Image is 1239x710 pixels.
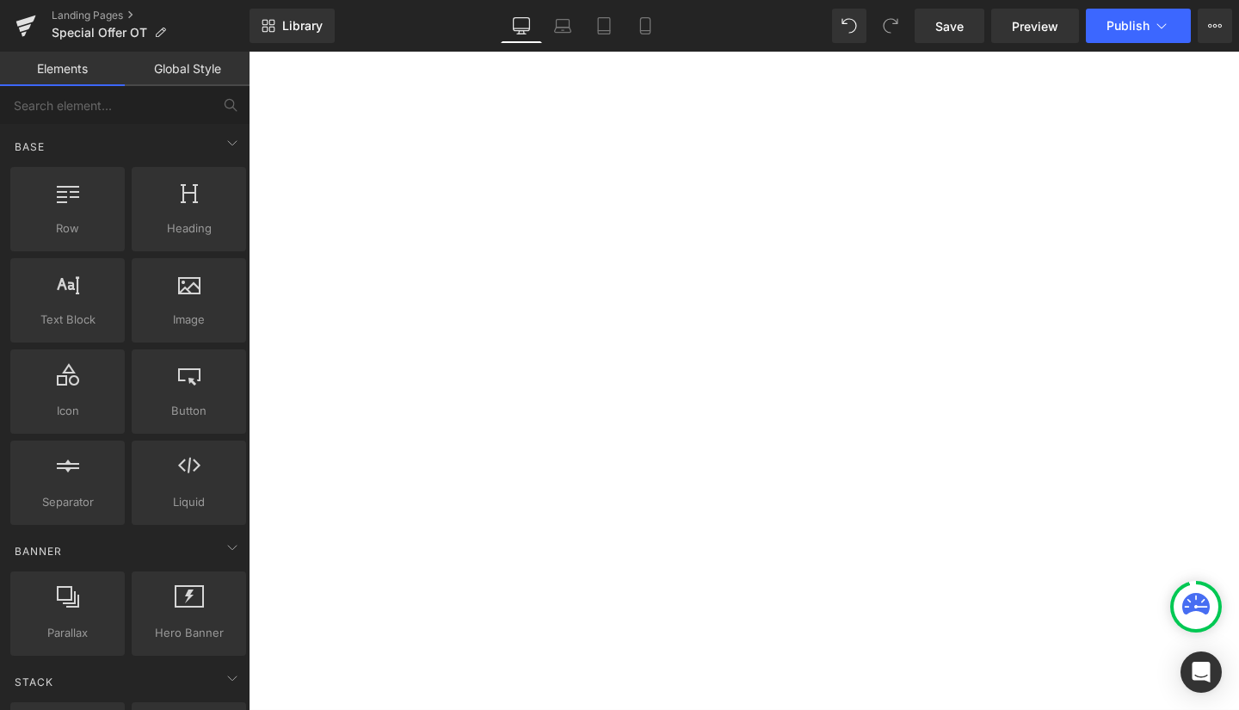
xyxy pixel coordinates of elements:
[15,493,120,511] span: Separator
[1106,19,1150,33] span: Publish
[282,18,323,34] span: Library
[250,9,335,43] a: New Library
[15,624,120,642] span: Parallax
[1180,651,1222,693] div: Open Intercom Messenger
[52,9,250,22] a: Landing Pages
[13,139,46,155] span: Base
[125,52,250,86] a: Global Style
[625,9,666,43] a: Mobile
[13,674,55,690] span: Stack
[137,311,241,329] span: Image
[542,9,583,43] a: Laptop
[935,17,964,35] span: Save
[991,9,1079,43] a: Preview
[137,402,241,420] span: Button
[137,219,241,238] span: Heading
[15,219,120,238] span: Row
[52,26,147,40] span: Special Offer OT
[15,402,120,420] span: Icon
[583,9,625,43] a: Tablet
[873,9,908,43] button: Redo
[501,9,542,43] a: Desktop
[1012,17,1058,35] span: Preview
[137,624,241,642] span: Hero Banner
[1198,9,1232,43] button: More
[15,311,120,329] span: Text Block
[13,543,64,559] span: Banner
[137,493,241,511] span: Liquid
[832,9,866,43] button: Undo
[1086,9,1191,43] button: Publish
